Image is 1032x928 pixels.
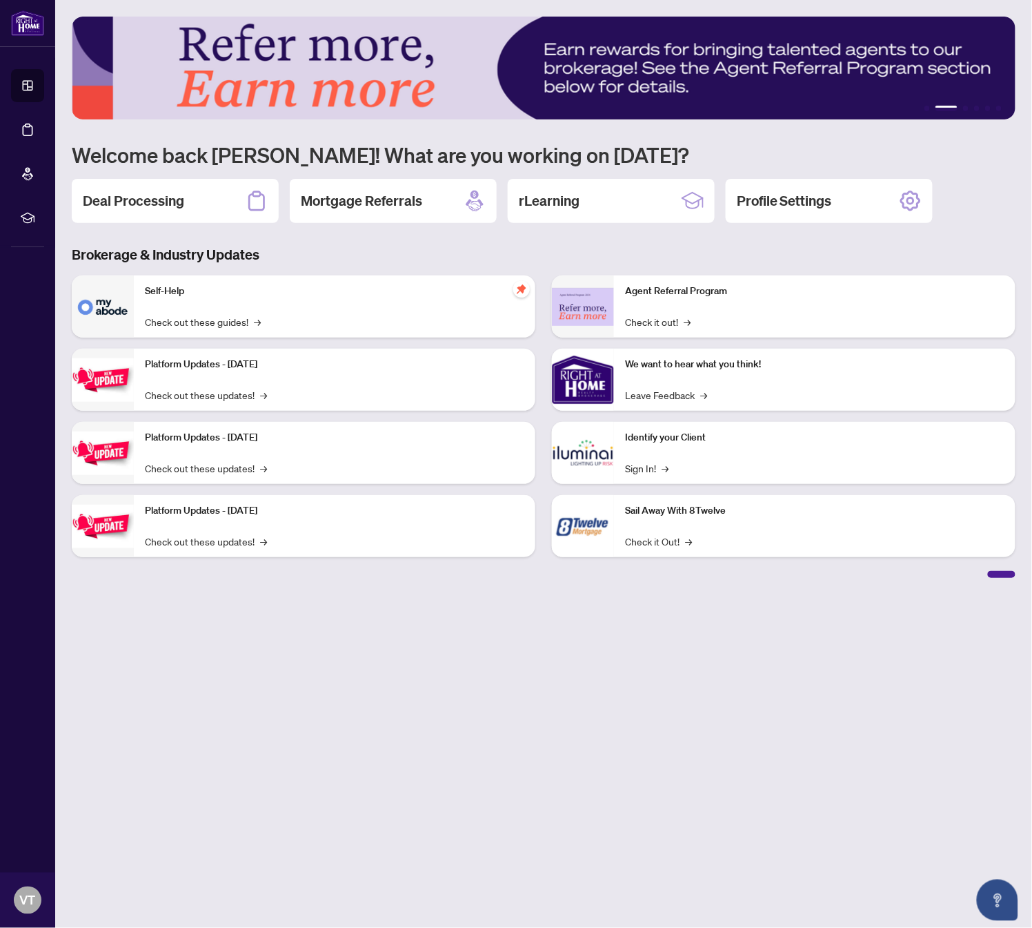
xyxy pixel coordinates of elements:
[985,106,991,111] button: 5
[145,461,267,476] a: Check out these updates!→
[737,191,832,211] h2: Profile Settings
[963,106,969,111] button: 3
[72,245,1015,264] h3: Brokerage & Industry Updates
[977,880,1018,921] button: Open asap
[924,106,930,111] button: 1
[552,349,614,411] img: We want to hear what you think!
[260,534,267,549] span: →
[145,314,261,329] a: Check out these guides!→
[996,106,1002,111] button: 6
[513,281,530,298] span: pushpin
[552,422,614,484] img: Identify your Client
[935,106,957,111] button: 2
[254,314,261,329] span: →
[625,534,692,549] a: Check it Out!→
[625,357,1004,372] p: We want to hear what you think!
[700,387,707,403] span: →
[625,461,668,476] a: Sign In!→
[72,142,1015,168] h1: Welcome back [PERSON_NAME]! What are you working on [DATE]?
[519,191,579,211] h2: rLearning
[72,358,134,402] img: Platform Updates - July 21, 2025
[260,461,267,476] span: →
[72,275,134,338] img: Self-Help
[20,891,36,910] span: VT
[145,430,524,445] p: Platform Updates - [DATE]
[684,314,691,329] span: →
[301,191,422,211] h2: Mortgage Referrals
[260,387,267,403] span: →
[552,288,614,326] img: Agent Referral Program
[145,357,524,372] p: Platform Updates - [DATE]
[11,10,44,36] img: logo
[145,503,524,519] p: Platform Updates - [DATE]
[625,284,1004,299] p: Agent Referral Program
[145,387,267,403] a: Check out these updates!→
[72,505,134,548] img: Platform Updates - June 23, 2025
[625,314,691,329] a: Check it out!→
[72,17,1016,119] img: Slide 1
[625,503,1004,519] p: Sail Away With 8Twelve
[685,534,692,549] span: →
[974,106,980,111] button: 4
[625,430,1004,445] p: Identify your Client
[83,191,184,211] h2: Deal Processing
[662,461,668,476] span: →
[145,534,267,549] a: Check out these updates!→
[145,284,524,299] p: Self-Help
[552,495,614,557] img: Sail Away With 8Twelve
[72,432,134,475] img: Platform Updates - July 8, 2025
[625,387,707,403] a: Leave Feedback→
